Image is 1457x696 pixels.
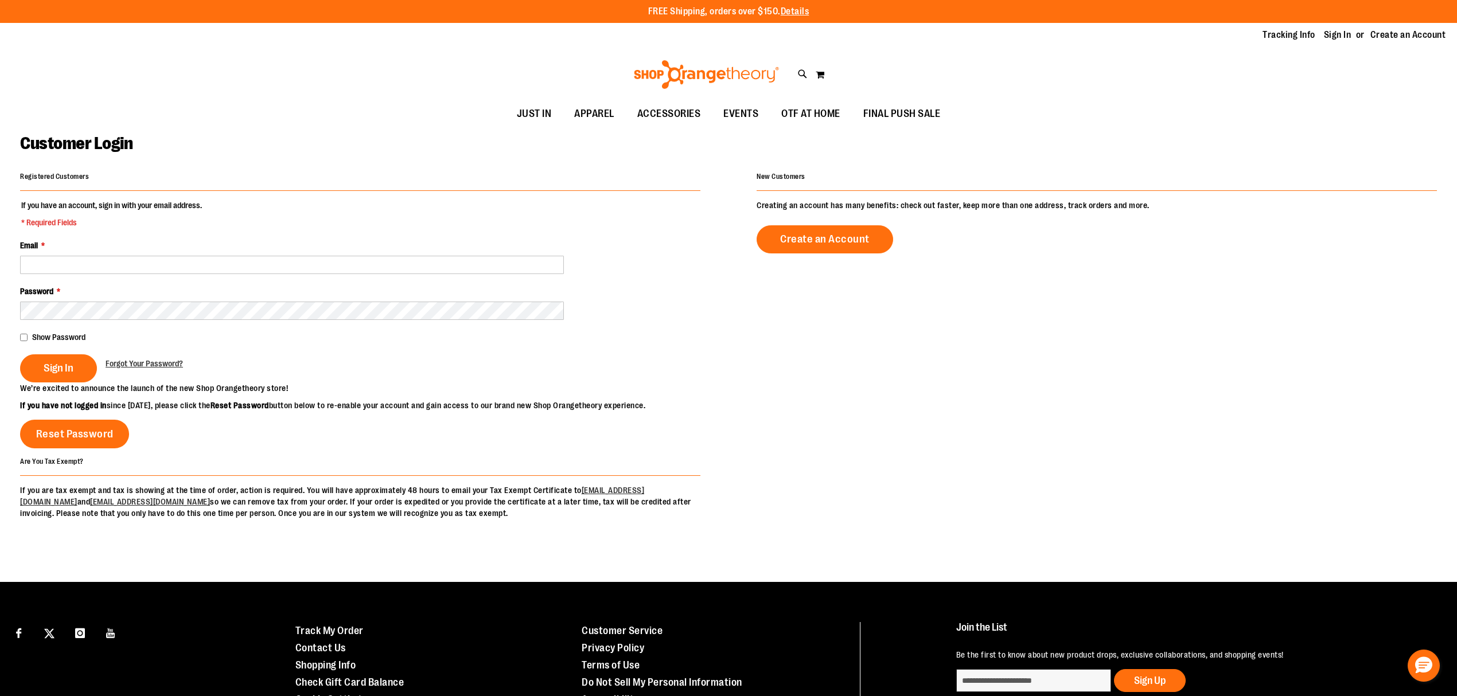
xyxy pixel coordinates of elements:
img: Twitter [44,628,54,639]
span: Forgot Your Password? [106,359,183,368]
span: ACCESSORIES [637,101,701,127]
a: FINAL PUSH SALE [852,101,952,127]
span: Sign Up [1134,675,1166,686]
span: * Required Fields [21,217,202,228]
a: ACCESSORIES [626,101,712,127]
p: We’re excited to announce the launch of the new Shop Orangetheory store! [20,382,728,394]
a: Tracking Info [1263,29,1315,41]
a: Create an Account [1370,29,1446,41]
a: Customer Service [582,625,663,636]
a: JUST IN [505,101,563,127]
legend: If you have an account, sign in with your email address. [20,200,203,228]
p: FREE Shipping, orders over $150. [648,5,809,18]
p: Be the first to know about new product drops, exclusive collaborations, and shopping events! [956,649,1425,660]
strong: Reset Password [211,401,269,410]
a: Sign In [1324,29,1351,41]
button: Hello, have a question? Let’s chat. [1408,650,1440,682]
span: JUST IN [517,101,552,127]
a: EVENTS [712,101,770,127]
button: Sign Up [1114,669,1186,692]
strong: Registered Customers [20,173,89,181]
h4: Join the List [956,622,1425,643]
a: Visit our X page [40,622,60,642]
a: [EMAIL_ADDRESS][DOMAIN_NAME] [90,497,210,506]
strong: New Customers [757,173,805,181]
img: Shop Orangetheory [632,60,781,89]
button: Sign In [20,354,97,382]
span: OTF AT HOME [781,101,840,127]
a: Contact Us [295,642,346,654]
a: Visit our Instagram page [70,622,90,642]
a: Visit our Youtube page [101,622,121,642]
a: Visit our Facebook page [9,622,29,642]
span: Show Password [32,333,85,342]
a: Create an Account [757,225,893,253]
span: APPAREL [574,101,614,127]
span: Email [20,241,38,250]
a: OTF AT HOME [770,101,852,127]
a: Privacy Policy [582,642,644,654]
a: Shopping Info [295,659,356,671]
strong: If you have not logged in [20,401,107,410]
span: EVENTS [723,101,758,127]
input: enter email [956,669,1111,692]
a: Terms of Use [582,659,640,671]
a: APPAREL [563,101,626,127]
a: Details [781,6,809,17]
span: Password [20,287,53,296]
span: FINAL PUSH SALE [863,101,941,127]
a: Do Not Sell My Personal Information [582,677,742,688]
a: Track My Order [295,625,364,636]
span: Sign In [44,362,73,374]
a: Reset Password [20,420,129,448]
a: Forgot Your Password? [106,358,183,369]
p: since [DATE], please click the button below to re-enable your account and gain access to our bran... [20,400,728,411]
span: Customer Login [20,134,133,153]
a: Check Gift Card Balance [295,677,404,688]
p: If you are tax exempt and tax is showing at the time of order, action is required. You will have ... [20,484,700,519]
span: Reset Password [36,428,114,440]
strong: Are You Tax Exempt? [20,458,84,466]
span: Create an Account [780,233,870,245]
p: Creating an account has many benefits: check out faster, keep more than one address, track orders... [757,200,1437,211]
